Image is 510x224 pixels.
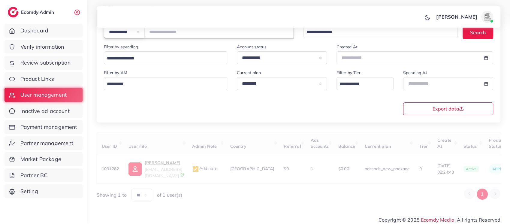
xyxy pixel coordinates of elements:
img: logo [8,7,19,17]
span: Inactive ad account [20,107,70,115]
a: Dashboard [5,24,83,38]
div: Search for option [303,26,458,38]
span: Partner management [20,139,74,147]
input: Search for option [105,80,219,89]
span: Payment management [20,123,77,131]
label: Created At [336,44,358,50]
input: Search for option [105,54,219,63]
span: User management [20,91,67,99]
span: , All rights Reserved [454,216,500,223]
a: logoEcomdy Admin [8,7,56,17]
div: Search for option [104,51,227,64]
div: Search for option [336,77,394,90]
span: Product Links [20,75,54,83]
a: Inactive ad account [5,104,83,118]
label: Filter by spending [104,44,138,50]
span: Setting [20,187,38,195]
button: Search [463,26,493,39]
a: Review subscription [5,56,83,70]
a: Market Package [5,152,83,166]
a: Verify information [5,40,83,54]
a: Partner BC [5,168,83,182]
label: Current plan [237,70,261,76]
span: Export data [432,106,464,111]
a: Partner management [5,136,83,150]
span: Verify information [20,43,64,51]
span: Market Package [20,155,61,163]
label: Filter by AM [104,70,127,76]
span: Review subscription [20,59,71,67]
a: Setting [5,184,83,198]
div: Search for option [104,77,227,90]
input: Search for option [304,28,450,37]
img: avatar [481,11,493,23]
p: [PERSON_NAME] [436,13,477,20]
a: [PERSON_NAME]avatar [433,11,496,23]
a: Product Links [5,72,83,86]
span: Dashboard [20,27,48,35]
input: Search for option [337,80,386,89]
label: Spending At [403,70,427,76]
a: Ecomdy Media [421,217,454,223]
a: Payment management [5,120,83,134]
button: Export data [403,102,493,115]
a: User management [5,88,83,102]
span: Partner BC [20,171,48,179]
h2: Ecomdy Admin [21,9,56,15]
label: Account status [237,44,267,50]
span: Copyright © 2025 [379,216,500,223]
label: Filter by Tier [336,70,360,76]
